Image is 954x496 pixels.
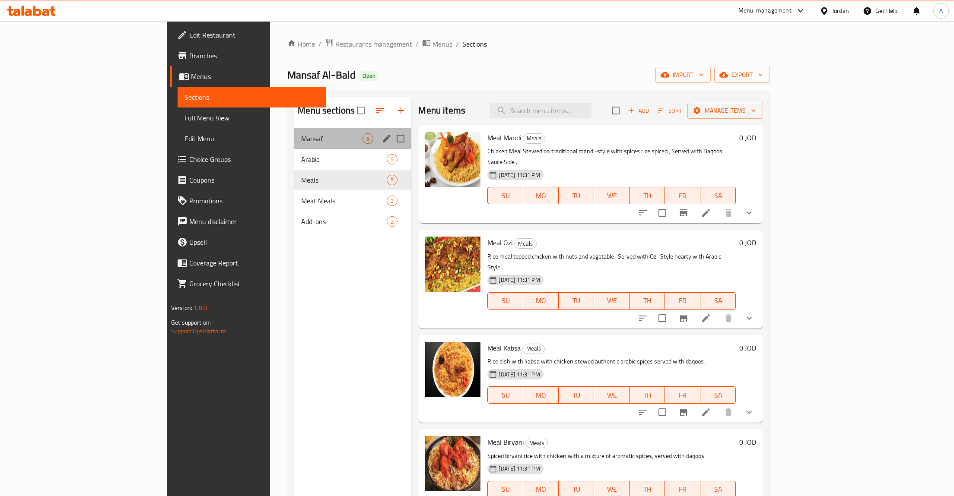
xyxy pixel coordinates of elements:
[598,190,626,202] span: WE
[701,208,711,218] a: Edit menu item
[487,131,521,144] span: Meal Mandi
[714,67,770,83] button: export
[387,176,397,184] span: 5
[665,187,700,204] button: FR
[673,308,694,329] button: Branch-specific-item
[178,128,326,149] a: Edit Menu
[668,294,697,307] span: FR
[387,216,397,227] div: items
[171,325,226,337] a: Support.OpsPlatform
[523,133,545,144] div: Meals
[194,302,207,313] span: 1.0.0
[301,175,387,185] div: Meals
[487,356,736,367] p: Rice dish with kabsa with chicken stewed authentic arabic spices served with daqoos .
[694,105,756,116] span: Manage items
[527,294,555,307] span: MO
[425,342,480,397] img: Meal Kabsa
[594,292,630,310] button: WE
[189,278,319,289] span: Grocery Checklist
[170,170,326,190] a: Coupons
[189,51,319,61] span: Branches
[598,483,626,496] span: WE
[523,386,559,404] button: MO
[490,103,591,118] input: search
[359,71,379,81] div: Open
[523,133,545,143] span: Meals
[335,39,412,49] span: Restaurants management
[718,308,739,329] button: delete
[363,135,373,143] span: 6
[325,38,412,50] a: Restaurants management
[630,292,665,310] button: TH
[656,104,684,117] button: Sort
[491,294,520,307] span: SU
[491,389,520,401] span: SU
[598,294,626,307] span: WE
[559,386,594,404] button: TU
[189,154,319,164] span: Choice Groups
[633,402,653,423] button: sort-choices
[491,190,520,202] span: SU
[178,87,326,107] a: Sections
[701,313,711,323] a: Edit menu item
[625,104,652,117] span: Add item
[487,451,736,461] p: Spiced biryani rice with chicken with a mixture of aromatic spices, served with daqoos.
[387,197,397,205] span: 3
[170,66,326,87] a: Menus
[487,436,524,449] span: Meal Biryani
[939,6,943,16] span: A
[721,70,763,80] span: export
[456,39,459,49] li: /
[633,483,661,496] span: TH
[422,38,452,50] a: Menus
[607,101,625,120] span: Select section
[189,175,319,185] span: Coupons
[301,154,387,164] span: Arabic
[170,149,326,170] a: Choice Groups
[559,187,594,204] button: TU
[701,407,711,417] a: Edit menu item
[425,436,480,491] img: Meal Biryani
[665,292,700,310] button: FR
[514,238,537,249] div: Meals
[523,292,559,310] button: MO
[491,483,520,496] span: SU
[630,386,665,404] button: TH
[652,104,687,117] span: Sort items
[416,39,419,49] li: /
[294,190,411,211] div: Meat Meals3
[653,403,671,421] span: Select to update
[387,175,397,185] div: items
[527,483,555,496] span: MO
[739,132,756,144] h6: 0 JOD
[170,273,326,294] a: Grocery Checklist
[739,308,760,329] button: show more
[704,389,732,401] span: SA
[687,103,763,119] button: Manage items
[294,170,411,190] div: Meals5
[352,101,370,120] span: Select all sections
[301,216,387,227] span: Add-ons
[668,483,697,496] span: FR
[739,402,760,423] button: show more
[363,133,373,144] div: items
[391,100,411,121] button: Add section
[301,196,387,206] span: Meat Meals
[495,276,543,284] span: [DATE] 11:31 PM
[665,386,700,404] button: FR
[170,253,326,273] a: Coverage Report
[191,71,319,82] span: Menus
[704,190,732,202] span: SA
[594,386,630,404] button: WE
[189,216,319,227] span: Menu disclaimer
[673,202,694,223] button: Branch-specific-item
[744,208,754,218] svg: Show Choices
[658,106,682,116] span: Sort
[526,438,547,448] span: Meals
[184,113,319,123] span: Full Menu View
[380,132,393,145] button: edit
[487,292,523,310] button: SU
[668,190,697,202] span: FR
